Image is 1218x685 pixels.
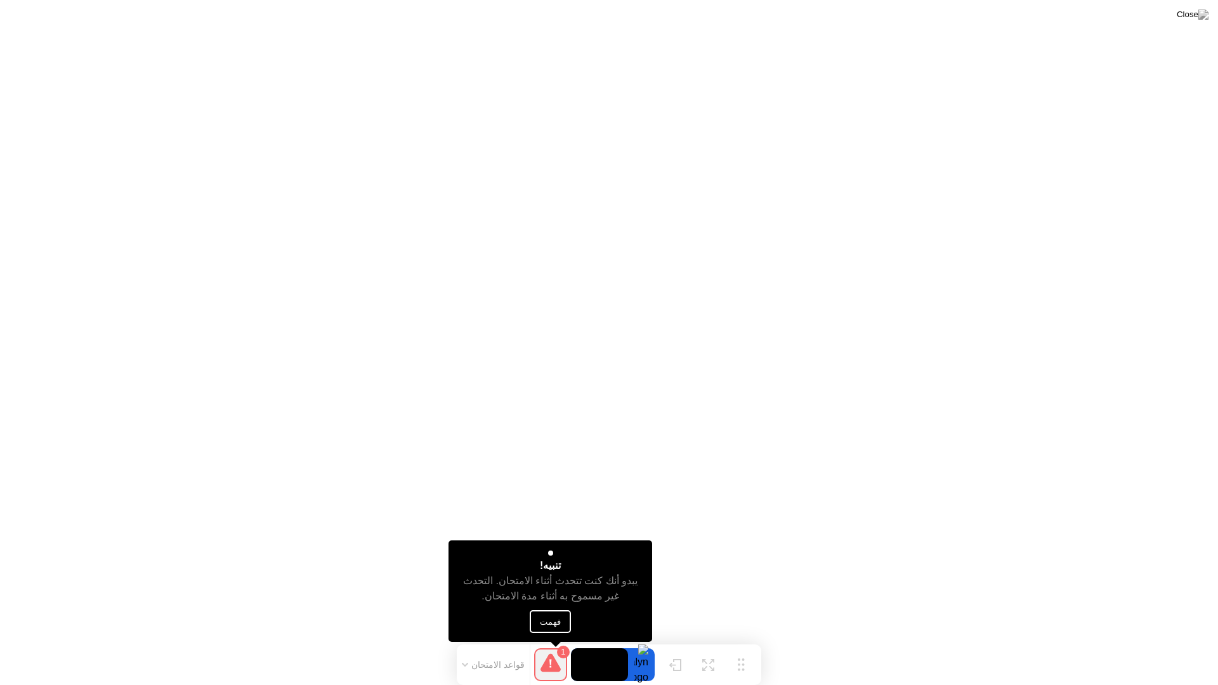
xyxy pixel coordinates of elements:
[1177,10,1208,20] img: Close
[458,659,529,670] button: قواعد الامتحان
[461,573,641,604] div: يبدو أنك كنت تتحدث أثناء الامتحان. التحدث غير مسموح به أثناء مدة الامتحان.
[557,646,570,658] div: 1
[530,610,572,633] button: فهمت
[540,558,561,573] div: تنبيه!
